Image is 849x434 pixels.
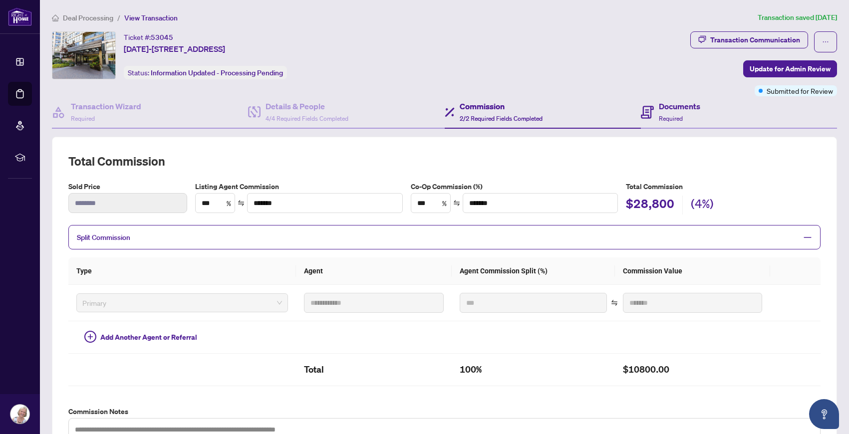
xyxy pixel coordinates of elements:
span: Add Another Agent or Referral [100,332,197,343]
span: Required [659,115,683,122]
label: Co-Op Commission (%) [411,181,618,192]
label: Sold Price [68,181,187,192]
button: Transaction Communication [690,31,808,48]
h4: Transaction Wizard [71,100,141,112]
img: Profile Icon [10,405,29,424]
h2: Total Commission [68,153,821,169]
span: swap [238,200,245,207]
button: Add Another Agent or Referral [76,329,205,345]
span: 4/4 Required Fields Completed [266,115,348,122]
span: minus [803,233,812,242]
span: Information Updated - Processing Pending [151,68,283,77]
th: Agent Commission Split (%) [452,257,615,285]
span: Deal Processing [63,13,113,22]
span: Update for Admin Review [750,61,831,77]
h4: Documents [659,100,700,112]
span: plus-circle [84,331,96,343]
article: Transaction saved [DATE] [758,12,837,23]
span: View Transaction [124,13,178,22]
h5: Total Commission [626,181,821,192]
div: Transaction Communication [710,32,800,48]
h4: Commission [460,100,543,112]
div: Status: [124,66,287,79]
button: Open asap [809,399,839,429]
label: Listing Agent Commission [195,181,403,192]
h4: Details & People [266,100,348,112]
h2: $10800.00 [623,362,762,378]
th: Commission Value [615,257,770,285]
span: swap [611,299,618,306]
span: Required [71,115,95,122]
h2: 100% [460,362,607,378]
label: Commission Notes [68,406,821,417]
img: IMG-W12399374_1.jpg [52,32,115,79]
h2: (4%) [691,196,714,215]
th: Type [68,257,296,285]
span: home [52,14,59,21]
span: 53045 [151,33,173,42]
h2: Total [304,362,443,378]
span: swap [453,200,460,207]
th: Agent [296,257,451,285]
div: Split Commission [68,225,821,249]
span: Split Commission [77,233,130,242]
span: 2/2 Required Fields Completed [460,115,543,122]
img: logo [8,7,32,26]
div: Ticket #: [124,31,173,43]
span: ellipsis [822,38,829,45]
button: Update for Admin Review [743,60,837,77]
span: Primary [82,295,282,310]
span: Submitted for Review [767,85,833,96]
span: [DATE]-[STREET_ADDRESS] [124,43,225,55]
h2: $28,800 [626,196,674,215]
li: / [117,12,120,23]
